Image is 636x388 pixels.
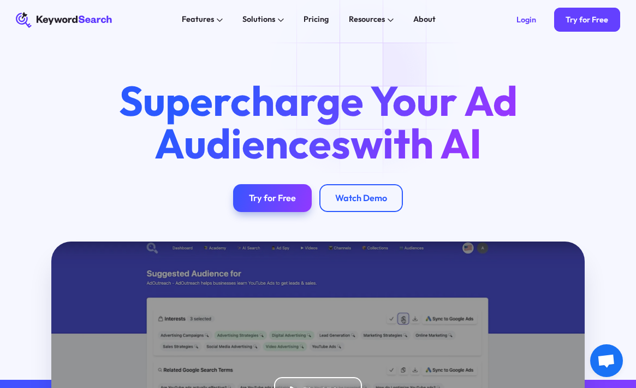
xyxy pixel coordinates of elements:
div: About [413,14,436,26]
div: Watch Demo [335,192,387,203]
div: Solutions [242,14,275,26]
span: with AI [350,117,482,169]
div: Open chat [590,344,623,377]
div: Pricing [304,14,329,26]
div: Try for Free [566,15,608,25]
div: Resources [349,14,385,26]
a: Try for Free [233,184,312,212]
a: About [407,12,442,28]
div: Try for Free [249,192,296,203]
a: Try for Free [554,8,620,31]
a: Pricing [298,12,335,28]
div: Login [516,15,536,25]
a: Login [504,8,548,31]
div: Features [182,14,214,26]
h1: Supercharge Your Ad Audiences [101,79,536,164]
